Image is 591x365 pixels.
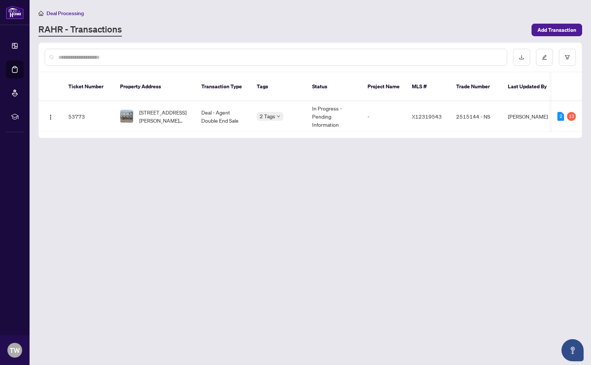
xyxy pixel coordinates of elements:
a: RAHR - Transactions [38,23,122,37]
span: Deal Processing [47,10,84,17]
button: Add Transaction [532,24,582,36]
span: TW [10,345,20,355]
span: home [38,11,44,16]
th: Tags [251,72,306,101]
th: Ticket Number [62,72,114,101]
img: Logo [48,114,54,120]
th: Last Updated By [502,72,557,101]
span: download [519,55,524,60]
span: X12319543 [412,113,442,120]
img: thumbnail-img [120,110,133,123]
td: - [362,101,406,132]
button: Logo [45,110,57,122]
div: 2 [557,112,564,121]
button: filter [559,49,576,66]
span: Add Transaction [537,24,576,36]
button: download [513,49,530,66]
button: edit [536,49,553,66]
td: 53773 [62,101,114,132]
span: [STREET_ADDRESS][PERSON_NAME][PERSON_NAME] [139,108,189,124]
th: Trade Number [450,72,502,101]
th: Status [306,72,362,101]
span: edit [542,55,547,60]
div: 13 [567,112,576,121]
th: Project Name [362,72,406,101]
button: Open asap [561,339,584,361]
span: 2 Tags [260,112,275,120]
td: 2515144 - NS [450,101,502,132]
td: [PERSON_NAME] [502,101,557,132]
span: filter [565,55,570,60]
span: down [277,115,280,118]
th: MLS # [406,72,450,101]
td: Deal - Agent Double End Sale [195,101,251,132]
td: In Progress - Pending Information [306,101,362,132]
th: Transaction Type [195,72,251,101]
img: logo [6,6,24,19]
th: Property Address [114,72,195,101]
